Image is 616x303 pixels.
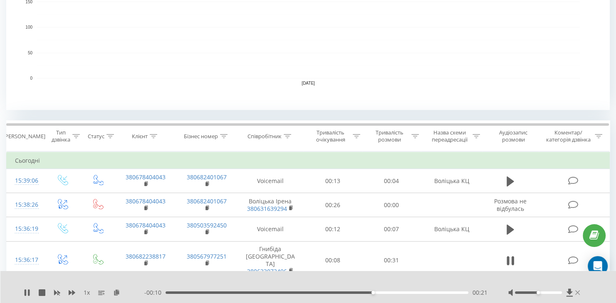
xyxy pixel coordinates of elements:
div: 15:38:26 [15,197,36,213]
td: 00:12 [303,217,362,241]
div: 15:36:17 [15,252,36,268]
div: Accessibility label [537,291,540,294]
div: 15:36:19 [15,221,36,237]
div: [PERSON_NAME] [3,133,45,140]
text: 100 [25,25,32,29]
a: 380567977251 [187,252,227,260]
span: 1 x [84,288,90,297]
a: 380682238817 [126,252,166,260]
div: Назва схеми переадресації [428,129,470,143]
td: 00:26 [303,193,362,217]
td: Воліцька КЦ [421,217,482,241]
div: Бізнес номер [184,133,218,140]
text: 0 [30,76,32,81]
div: 15:39:06 [15,173,36,189]
div: Аудіозапис розмови [490,129,537,143]
a: 380678404043 [126,221,166,229]
div: Статус [88,133,104,140]
td: Гнибіда [GEOGRAPHIC_DATA] [237,241,303,279]
div: Open Intercom Messenger [588,256,608,276]
div: Тривалість очікування [311,129,351,143]
div: Коментар/категорія дзвінка [544,129,593,143]
td: 00:31 [362,241,421,279]
a: 380678404043 [126,197,166,205]
td: Сьогодні [7,152,610,169]
td: 00:08 [303,241,362,279]
span: Розмова не відбулась [494,197,527,213]
a: 380503592450 [187,221,227,229]
a: 380633072496 [247,267,287,275]
a: 380682401067 [187,197,227,205]
a: 380682401067 [187,173,227,181]
td: Воліцька КЦ [421,169,482,193]
text: [DATE] [302,81,315,86]
td: Воліцька Ірена [237,193,303,217]
td: Voicemail [237,217,303,241]
td: 00:07 [362,217,421,241]
text: 50 [28,51,33,55]
td: 00:00 [362,193,421,217]
div: Accessibility label [371,291,375,294]
a: 380678404043 [126,173,166,181]
div: Співробітник [247,133,282,140]
td: 00:13 [303,169,362,193]
span: - 00:10 [144,288,166,297]
div: Тип дзвінка [52,129,70,143]
span: 00:21 [473,288,487,297]
div: Тривалість розмови [370,129,410,143]
td: Voicemail [237,169,303,193]
a: 380631639294 [247,205,287,213]
td: 00:04 [362,169,421,193]
div: Клієнт [132,133,148,140]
